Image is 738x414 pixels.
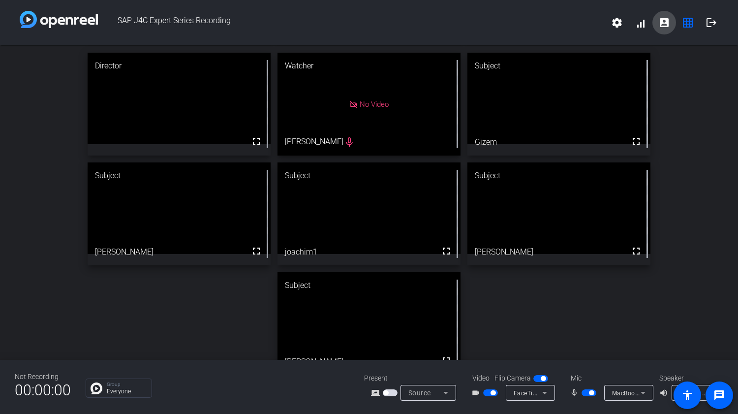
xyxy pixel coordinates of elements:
div: Subject [277,162,461,189]
span: Source [408,389,431,397]
mat-icon: mic_none [570,387,582,399]
div: Speaker [659,373,718,383]
span: Video [472,373,490,383]
div: Watcher [277,53,461,79]
mat-icon: account_box [658,17,670,29]
mat-icon: screen_share_outline [371,387,383,399]
mat-icon: volume_up [659,387,671,399]
mat-icon: settings [611,17,623,29]
div: Mic [561,373,659,383]
mat-icon: logout [706,17,717,29]
span: FaceTime HD Camera (3A71:F4B5) [514,389,615,397]
span: Flip Camera [494,373,531,383]
mat-icon: fullscreen [630,245,642,257]
mat-icon: accessibility [681,389,693,401]
p: Everyone [107,388,147,394]
p: Group [107,382,147,387]
mat-icon: message [713,389,725,401]
mat-icon: videocam_outline [471,387,483,399]
div: Subject [467,53,650,79]
mat-icon: fullscreen [630,135,642,147]
div: Present [364,373,462,383]
span: No Video [360,99,389,108]
mat-icon: fullscreen [440,355,452,367]
div: Subject [277,272,461,299]
div: Not Recording [15,372,71,382]
span: 00:00:00 [15,378,71,402]
mat-icon: fullscreen [250,135,262,147]
mat-icon: grid_on [682,17,694,29]
img: Chat Icon [91,382,102,394]
div: Subject [467,162,650,189]
div: Subject [88,162,271,189]
mat-icon: fullscreen [250,245,262,257]
div: Director [88,53,271,79]
span: SAP J4C Expert Series Recording [98,11,605,34]
span: MacBook Pro Microphone (Built-in) [612,389,712,397]
img: white-gradient.svg [20,11,98,28]
mat-icon: fullscreen [440,245,452,257]
button: signal_cellular_alt [629,11,652,34]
